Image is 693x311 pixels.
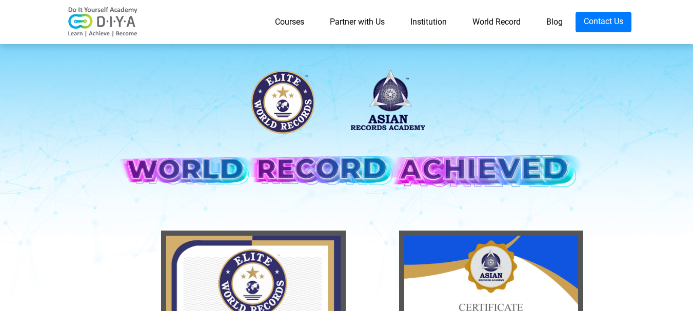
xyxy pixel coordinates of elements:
a: Contact Us [576,12,631,32]
img: logo-v2.png [62,7,144,37]
a: Blog [533,12,576,32]
a: World Record [460,12,533,32]
a: Partner with Us [317,12,398,32]
a: Courses [262,12,317,32]
img: banner-desk.png [111,61,583,213]
a: Institution [398,12,460,32]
